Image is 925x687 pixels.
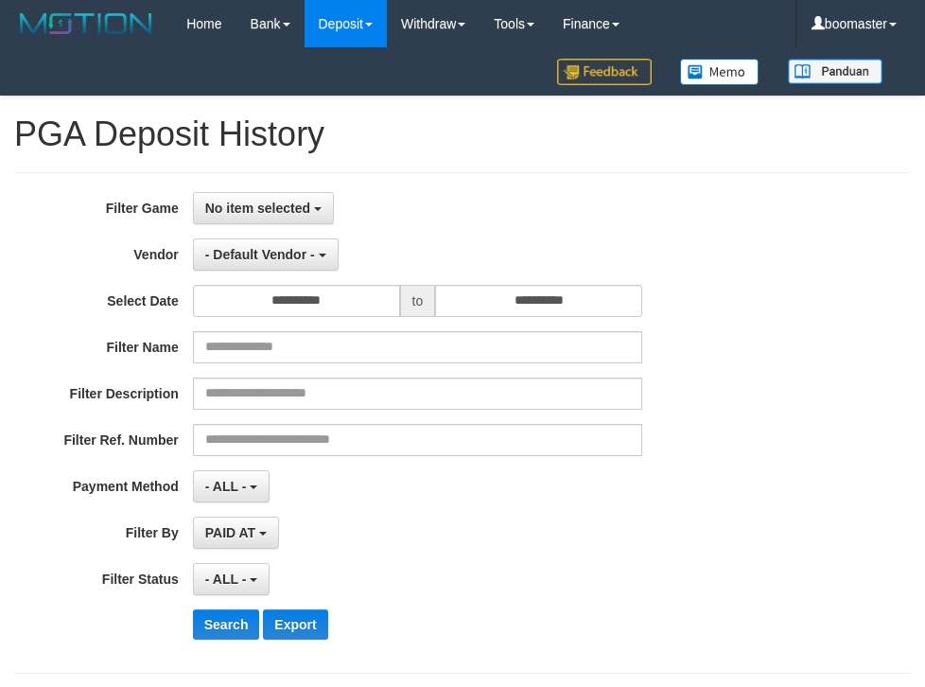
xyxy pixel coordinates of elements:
[193,563,270,595] button: - ALL -
[14,9,158,38] img: MOTION_logo.png
[680,59,759,85] img: Button%20Memo.svg
[263,609,327,640] button: Export
[400,285,436,317] span: to
[788,59,882,84] img: panduan.png
[205,479,247,494] span: - ALL -
[205,525,255,540] span: PAID AT
[193,517,279,549] button: PAID AT
[193,192,334,224] button: No item selected
[193,609,260,640] button: Search
[557,59,652,85] img: Feedback.jpg
[205,572,247,587] span: - ALL -
[205,247,315,262] span: - Default Vendor -
[14,115,911,153] h1: PGA Deposit History
[205,201,310,216] span: No item selected
[193,470,270,502] button: - ALL -
[193,238,339,271] button: - Default Vendor -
